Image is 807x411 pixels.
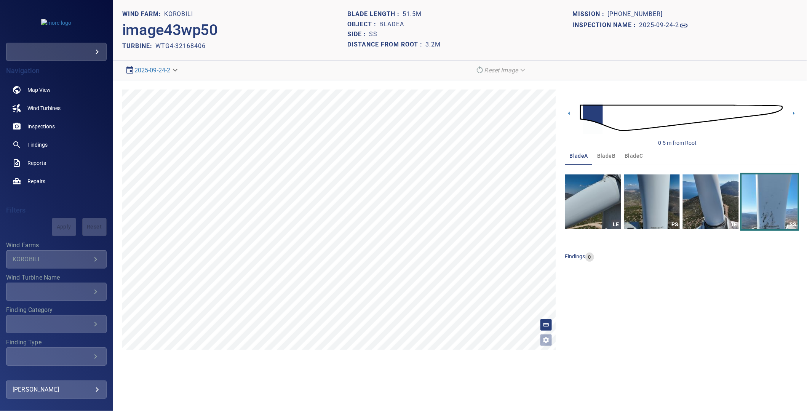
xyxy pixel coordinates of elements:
div: SS [788,220,798,229]
h1: 51.5m [403,11,422,18]
h1: Inspection name : [573,22,639,29]
div: Wind Turbine Name [6,283,107,301]
label: Finding Type [6,339,107,345]
div: more [6,43,107,61]
span: Map View [27,86,51,94]
span: Reports [27,159,46,167]
h1: Object : [347,21,379,28]
a: repairs noActive [6,172,107,190]
a: 2025-09-24-2 [134,67,171,74]
div: 2025-09-24-2 [122,64,183,77]
a: map noActive [6,81,107,99]
label: Wind Farms [6,242,107,248]
h1: Blade length : [347,11,403,18]
h2: TURBINE: [122,42,155,50]
label: Finding Category [6,307,107,313]
span: Inspections [27,123,55,130]
h1: WIND FARM: [122,11,164,18]
div: 0-5 m from Root [658,139,697,147]
div: Wind Farms [6,250,107,269]
h1: SS [369,31,377,38]
a: reports noActive [6,154,107,172]
a: SS [742,174,798,229]
a: 2025-09-24-2 [639,21,689,30]
h4: Navigation [6,67,107,75]
div: LE [612,220,621,229]
div: [PERSON_NAME] [13,384,100,396]
span: bladeA [570,151,588,161]
img: more-logo [41,19,71,27]
span: findings [565,254,585,260]
h1: Distance from root : [347,41,425,48]
div: PS [670,220,680,229]
span: Repairs [27,178,45,185]
h1: KOROBILI [164,11,193,18]
div: KOROBILI [13,256,91,263]
h1: Side : [347,31,369,38]
div: Finding Type [6,347,107,366]
h1: 2025-09-24-2 [639,22,679,29]
a: LE [565,174,621,229]
span: Findings [27,141,48,149]
a: inspections noActive [6,117,107,136]
label: Wind Turbine Name [6,275,107,281]
h1: Mission : [573,11,608,18]
span: bladeB [597,151,615,161]
div: Reset Image [472,64,531,77]
a: TE [683,174,739,229]
em: Reset Image [484,67,518,74]
a: findings noActive [6,136,107,154]
div: TE [729,220,739,229]
span: 0 [585,254,594,261]
a: PS [624,174,680,229]
h2: WTG4-32168406 [155,42,206,50]
div: Finding Category [6,315,107,333]
span: bladeC [625,151,643,161]
h2: image43wp50 [122,21,218,39]
span: Wind Turbines [27,104,61,112]
h1: [PHONE_NUMBER] [608,11,663,18]
h1: 3.2m [425,41,441,48]
button: Open image filters and tagging options [540,334,552,346]
a: windturbines noActive [6,99,107,117]
h4: Filters [6,206,107,214]
img: d [580,93,783,142]
h1: bladeA [379,21,404,28]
